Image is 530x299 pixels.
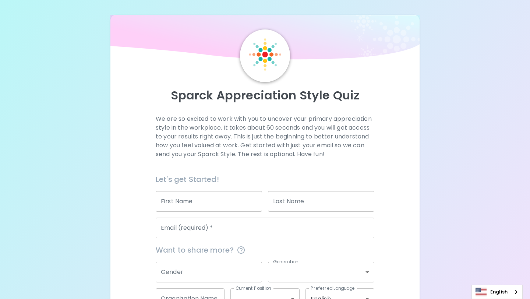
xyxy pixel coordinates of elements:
[273,258,298,265] label: Generation
[237,246,245,254] svg: This information is completely confidential and only used for aggregated appreciation studies at ...
[249,38,281,71] img: Sparck Logo
[311,285,355,291] label: Preferred Language
[471,285,523,299] aside: Language selected: English
[156,115,374,159] p: We are so excited to work with you to uncover your primary appreciation style in the workplace. I...
[471,285,523,299] div: Language
[110,15,420,63] img: wave
[472,285,522,299] a: English
[156,173,374,185] h6: Let's get Started!
[236,285,271,291] label: Current Position
[156,244,374,256] span: Want to share more?
[119,88,411,103] p: Sparck Appreciation Style Quiz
